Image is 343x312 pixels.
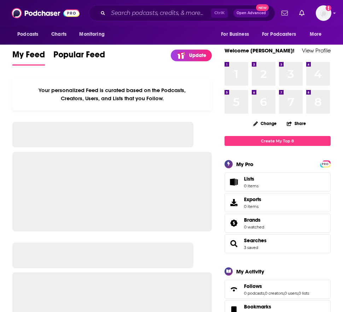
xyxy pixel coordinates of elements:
img: Podchaser - Follow, Share and Rate Podcasts [12,6,80,20]
input: Search podcasts, credits, & more... [108,7,211,19]
span: Lists [244,176,254,182]
span: 0 items [244,183,258,188]
button: open menu [216,28,258,41]
a: Charts [47,28,71,41]
a: Update [171,50,212,61]
button: Show profile menu [316,5,331,21]
span: Brands [225,214,331,233]
span: New [256,4,269,11]
span: PRO [321,161,330,167]
a: Searches [244,237,267,244]
a: 0 creators [265,291,284,296]
div: Your personalized Feed is curated based on the Podcasts, Creators, Users, and Lists that you Follow. [12,78,212,110]
span: Brands [244,217,261,223]
a: My Feed [12,49,45,66]
img: User Profile [316,5,331,21]
span: Follows [244,283,262,289]
div: Search podcasts, credits, & more... [89,5,275,21]
span: Exports [244,196,261,203]
a: Popular Feed [53,49,105,66]
button: Share [286,117,306,130]
span: Ctrl K [211,8,228,18]
a: PRO [321,161,330,166]
span: Lists [244,176,258,182]
span: 0 items [244,204,261,209]
span: Podcasts [17,29,38,39]
span: Follows [225,280,331,299]
a: Lists [225,172,331,192]
button: open menu [305,28,331,41]
span: Exports [227,198,241,208]
span: More [310,29,322,39]
a: 0 watched [244,225,264,229]
div: My Pro [236,161,254,168]
a: 3 saved [244,245,258,250]
span: Lists [227,177,241,187]
span: Bookmarks [244,304,271,310]
span: Open Advanced [237,11,266,15]
a: 0 lists [298,291,309,296]
button: open menu [257,28,306,41]
span: My Feed [12,49,45,64]
svg: Add a profile image [326,5,331,11]
button: Open AdvancedNew [233,9,269,17]
span: For Business [221,29,249,39]
button: open menu [12,28,47,41]
span: , [264,291,265,296]
button: open menu [74,28,114,41]
a: Show notifications dropdown [279,7,291,19]
a: 0 users [284,291,298,296]
a: 0 podcasts [244,291,264,296]
span: Searches [225,234,331,253]
a: Welcome [PERSON_NAME]! [225,47,295,54]
span: For Podcasters [262,29,296,39]
a: Exports [225,193,331,212]
div: My Activity [236,268,264,275]
button: Change [249,119,281,128]
a: Bookmarks [244,304,285,310]
a: View Profile [302,47,331,54]
span: Logged in as Naomiumusic [316,5,331,21]
a: Searches [227,239,241,249]
span: Charts [51,29,66,39]
span: , [298,291,298,296]
span: Monitoring [79,29,104,39]
a: Follows [244,283,309,289]
a: Show notifications dropdown [296,7,307,19]
a: Create My Top 8 [225,136,331,146]
span: Popular Feed [53,49,105,64]
p: Update [189,52,206,58]
span: , [284,291,284,296]
a: Brands [227,218,241,228]
a: Follows [227,284,241,294]
a: Brands [244,217,264,223]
